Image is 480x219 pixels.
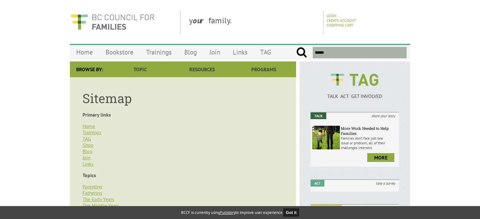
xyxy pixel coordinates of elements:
[296,47,307,58] input: Submit
[327,23,353,27] a: Shopping Cart
[70,61,109,77] div: Browse By:
[83,90,283,107] h1: Sitemap
[83,161,94,167] a: Links
[326,68,383,92] img: BCCF's TAG Logo
[83,196,114,202] a: The Early Years
[70,10,155,34] img: BC Council for FAMILIES
[367,205,399,211] i: join a campaign
[311,87,399,99] a: TALK ACT GET INVOLVED
[372,180,399,187] i: take a survey
[184,10,323,34] div: y family.
[283,209,299,216] button: Got it
[226,45,254,60] a: Links
[203,45,226,60] a: Join
[83,142,94,148] a: Shop
[193,15,209,26] strong: our
[254,45,277,60] a: TAG
[83,148,93,154] a: Blog
[367,153,394,162] a: more
[220,210,235,215] a: Fullstory
[83,135,91,142] a: TAG
[99,45,140,60] a: Bookstore
[140,45,178,60] a: Trainings
[178,45,203,60] a: Blog
[171,61,233,77] a: Resources
[311,205,342,211] em: Get Involved
[83,183,102,196] a: ParentingFathering
[341,136,397,150] p: Families don’t face just one issue or problem; all of their challenges intersect.
[109,61,171,77] a: Topic
[70,45,99,60] a: Home
[327,13,336,18] a: Login
[233,61,295,77] a: Programs
[368,112,399,119] i: share your story
[311,93,399,99] p: TALK ACT GET INVOLVED
[341,126,397,136] h6: More Work Needed to Help Families
[83,123,95,129] a: Home
[311,180,324,187] em: Act
[327,18,356,23] a: Create Account
[83,129,101,135] a: Trainings
[311,112,326,119] em: Talk
[83,172,96,178] strong: Topics
[83,202,119,209] a: The Middle Years
[83,154,90,161] a: Join
[83,112,111,118] strong: Primary links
